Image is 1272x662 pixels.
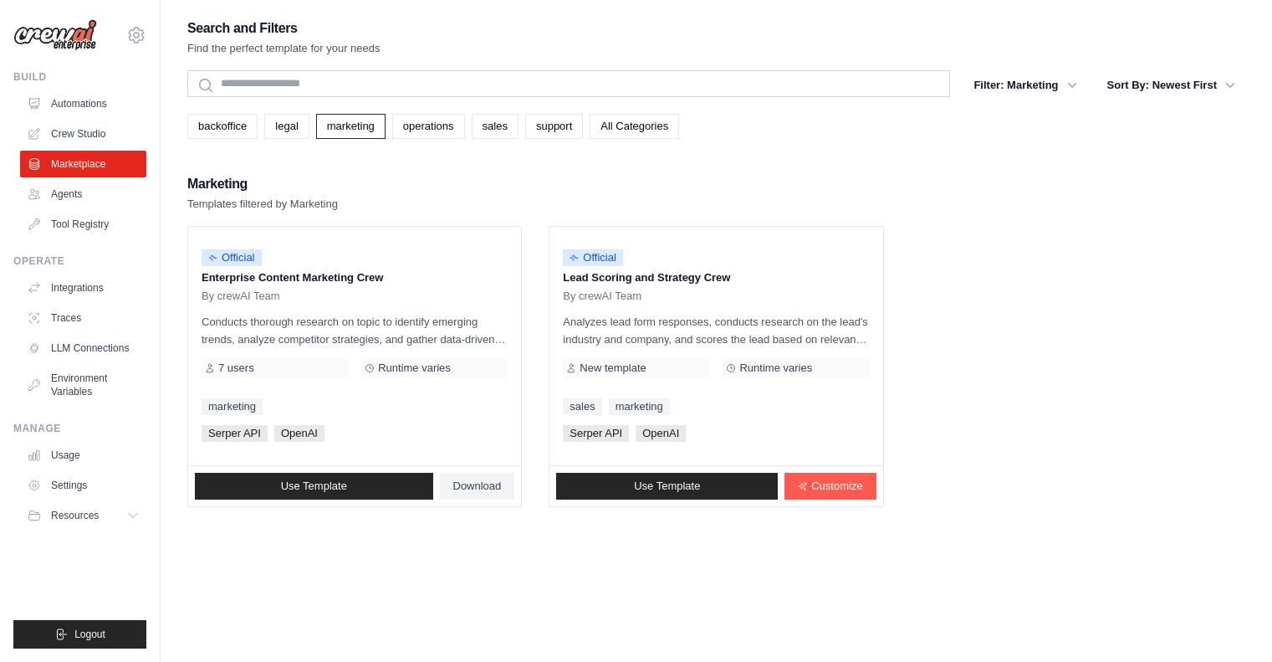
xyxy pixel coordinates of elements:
[811,480,862,493] span: Customize
[274,425,324,442] span: OpenAI
[264,114,309,139] a: legal
[20,472,146,499] a: Settings
[202,313,508,348] p: Conducts thorough research on topic to identify emerging trends, analyze competitor strategies, a...
[634,480,700,493] span: Use Template
[20,275,146,301] a: Integrations
[195,473,433,500] a: Use Template
[187,196,338,213] p: Templates filtered by Marketing
[563,425,629,442] span: Serper API
[453,480,502,493] span: Download
[580,362,646,375] span: New template
[563,269,869,286] p: Lead Scoring and Strategy Crew
[13,254,146,268] div: Operate
[20,121,146,147] a: Crew Studio
[74,628,105,641] span: Logout
[13,620,146,649] button: Logout
[1097,70,1245,100] button: Sort By: Newest First
[218,362,254,375] span: 7 users
[13,422,146,435] div: Manage
[563,313,869,348] p: Analyzes lead form responses, conducts research on the lead's industry and company, and scores th...
[187,40,381,57] p: Find the perfect template for your needs
[525,114,583,139] a: support
[202,425,268,442] span: Serper API
[556,473,778,500] a: Use Template
[20,365,146,405] a: Environment Variables
[20,335,146,362] a: LLM Connections
[202,269,508,286] p: Enterprise Content Marketing Crew
[563,290,641,303] span: By crewAI Team
[187,172,338,196] h2: Marketing
[316,114,386,139] a: marketing
[636,425,686,442] span: OpenAI
[440,473,515,500] a: Download
[13,70,146,84] div: Build
[378,362,451,375] span: Runtime varies
[187,17,381,40] h2: Search and Filters
[563,398,601,415] a: sales
[784,473,876,500] a: Customize
[20,151,146,177] a: Marketplace
[281,480,347,493] span: Use Template
[202,249,262,266] span: Official
[202,290,280,303] span: By crewAI Team
[20,305,146,331] a: Traces
[20,211,146,238] a: Tool Registry
[609,398,670,415] a: marketing
[739,362,812,375] span: Runtime varies
[51,509,99,522] span: Resources
[20,502,146,529] button: Resources
[590,114,679,139] a: All Categories
[13,19,97,51] img: Logo
[187,114,258,139] a: backoffice
[20,181,146,208] a: Agents
[963,70,1086,100] button: Filter: Marketing
[20,442,146,469] a: Usage
[20,90,146,117] a: Automations
[392,114,465,139] a: operations
[472,114,519,139] a: sales
[563,249,623,266] span: Official
[202,398,263,415] a: marketing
